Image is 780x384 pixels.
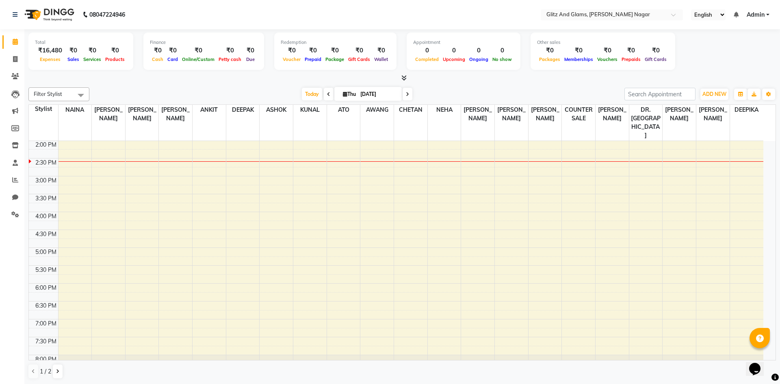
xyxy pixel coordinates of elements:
[747,11,765,19] span: Admin
[346,46,372,55] div: ₹0
[217,56,243,62] span: Petty cash
[323,46,346,55] div: ₹0
[34,302,58,310] div: 6:30 PM
[103,56,127,62] span: Products
[226,105,260,115] span: DEEPAK
[103,46,127,55] div: ₹0
[65,46,81,55] div: ₹0
[34,194,58,203] div: 3:30 PM
[243,46,258,55] div: ₹0
[29,105,58,113] div: Stylist
[467,56,490,62] span: Ongoing
[643,56,669,62] span: Gift Cards
[193,105,226,115] span: ANKIT
[180,46,217,55] div: ₹0
[92,105,125,124] span: [PERSON_NAME]
[35,46,65,55] div: ₹16,480
[700,89,728,100] button: ADD NEW
[281,56,303,62] span: Voucher
[302,88,322,100] span: Today
[730,105,763,115] span: DEEPIKA
[281,39,390,46] div: Redemption
[150,39,258,46] div: Finance
[159,105,192,124] span: [PERSON_NAME]
[595,46,620,55] div: ₹0
[34,355,58,364] div: 8:00 PM
[281,46,303,55] div: ₹0
[428,105,461,115] span: NEHA
[372,56,390,62] span: Wallet
[150,46,165,55] div: ₹0
[38,56,63,62] span: Expenses
[34,266,58,274] div: 5:30 PM
[358,88,399,100] input: 2025-09-04
[34,176,58,185] div: 3:00 PM
[696,105,730,124] span: [PERSON_NAME]
[562,105,595,124] span: COUNTER SALE
[180,56,217,62] span: Online/Custom
[81,56,103,62] span: Services
[21,3,76,26] img: logo
[34,212,58,221] div: 4:00 PM
[746,351,772,376] iframe: chat widget
[663,105,696,124] span: [PERSON_NAME]
[303,56,323,62] span: Prepaid
[165,46,180,55] div: ₹0
[34,230,58,239] div: 4:30 PM
[346,56,372,62] span: Gift Cards
[620,46,643,55] div: ₹0
[40,367,51,376] span: 1 / 2
[34,91,62,97] span: Filter Stylist
[34,248,58,256] div: 5:00 PM
[629,105,663,141] span: DR. [GEOGRAPHIC_DATA]
[562,56,595,62] span: Memberships
[372,46,390,55] div: ₹0
[34,158,58,167] div: 2:30 PM
[360,105,394,115] span: AWANG
[537,56,562,62] span: Packages
[490,56,514,62] span: No show
[620,56,643,62] span: Prepaids
[34,337,58,346] div: 7:30 PM
[413,39,514,46] div: Appointment
[293,105,327,115] span: KUNAL
[394,105,427,115] span: CHETAN
[624,88,695,100] input: Search Appointment
[165,56,180,62] span: Card
[537,46,562,55] div: ₹0
[34,141,58,149] div: 2:00 PM
[413,56,441,62] span: Completed
[34,319,58,328] div: 7:00 PM
[244,56,257,62] span: Due
[537,39,669,46] div: Other sales
[595,56,620,62] span: Vouchers
[260,105,293,115] span: ASHOK
[217,46,243,55] div: ₹0
[562,46,595,55] div: ₹0
[58,105,92,115] span: NAINA
[461,105,494,124] span: [PERSON_NAME]
[467,46,490,55] div: 0
[327,105,360,115] span: ATO
[441,46,467,55] div: 0
[702,91,726,97] span: ADD NEW
[441,56,467,62] span: Upcoming
[150,56,165,62] span: Cash
[65,56,81,62] span: Sales
[35,39,127,46] div: Total
[341,91,358,97] span: Thu
[126,105,159,124] span: [PERSON_NAME]
[495,105,528,124] span: [PERSON_NAME]
[323,56,346,62] span: Package
[596,105,629,124] span: [PERSON_NAME]
[529,105,562,124] span: [PERSON_NAME]
[89,3,125,26] b: 08047224946
[643,46,669,55] div: ₹0
[303,46,323,55] div: ₹0
[34,284,58,292] div: 6:00 PM
[490,46,514,55] div: 0
[81,46,103,55] div: ₹0
[413,46,441,55] div: 0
